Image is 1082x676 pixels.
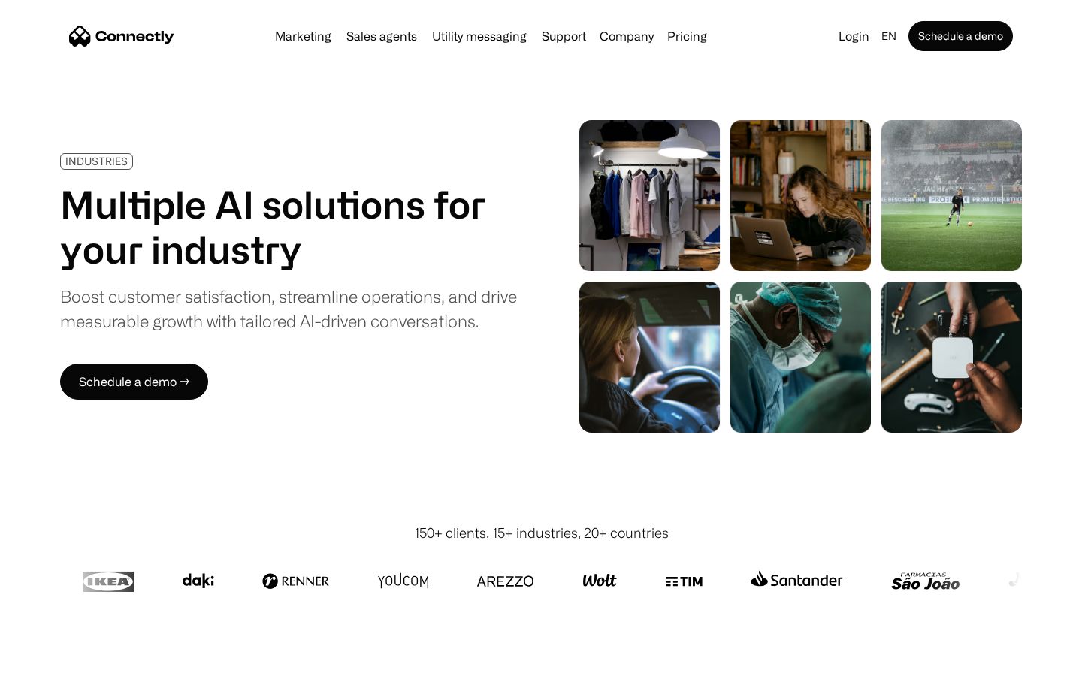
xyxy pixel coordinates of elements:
ul: Language list [30,650,90,671]
aside: Language selected: English [15,648,90,671]
div: Boost customer satisfaction, streamline operations, and drive measurable growth with tailored AI-... [60,284,517,333]
a: Login [833,26,875,47]
a: Marketing [269,30,337,42]
a: Pricing [661,30,713,42]
a: Schedule a demo → [60,364,208,400]
a: Support [536,30,592,42]
div: 150+ clients, 15+ industries, 20+ countries [414,523,669,543]
div: INDUSTRIES [65,155,128,167]
div: en [881,26,896,47]
a: Sales agents [340,30,423,42]
div: Company [600,26,654,47]
div: Company [595,26,658,47]
a: home [69,25,174,47]
h1: Multiple AI solutions for your industry [60,182,517,272]
a: Utility messaging [426,30,533,42]
div: en [875,26,905,47]
a: Schedule a demo [908,21,1013,51]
